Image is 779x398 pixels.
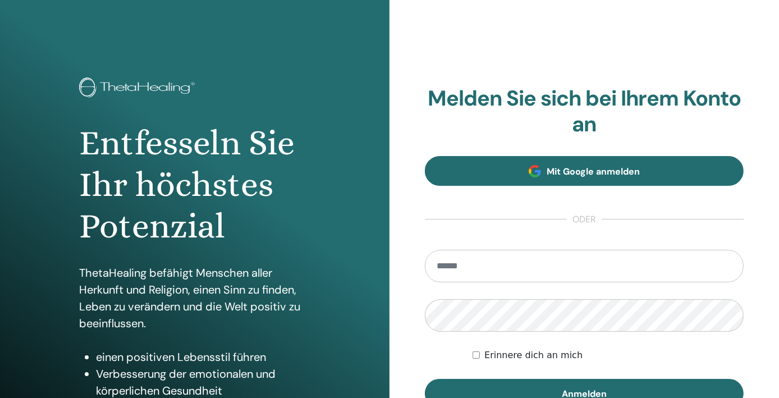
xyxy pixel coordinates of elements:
[79,123,295,246] font: Entfesseln Sie Ihr höchstes Potenzial
[96,350,266,364] font: einen positiven Lebensstil führen
[473,349,744,362] div: Ich soll auf unbestimmte Zeit oder bis zur manuellen Abmeldung authentifiziert bleiben
[425,156,744,186] a: Mit Google anmelden
[428,84,741,138] font: Melden Sie sich bei Ihrem Konto an
[572,213,596,225] font: oder
[96,367,276,398] font: Verbesserung der emotionalen und körperlichen Gesundheit
[547,166,640,177] font: Mit Google anmelden
[79,266,300,331] font: ThetaHealing befähigt Menschen aller Herkunft und Religion, einen Sinn zu finden, Leben zu veränd...
[484,350,583,360] font: Erinnere dich an mich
